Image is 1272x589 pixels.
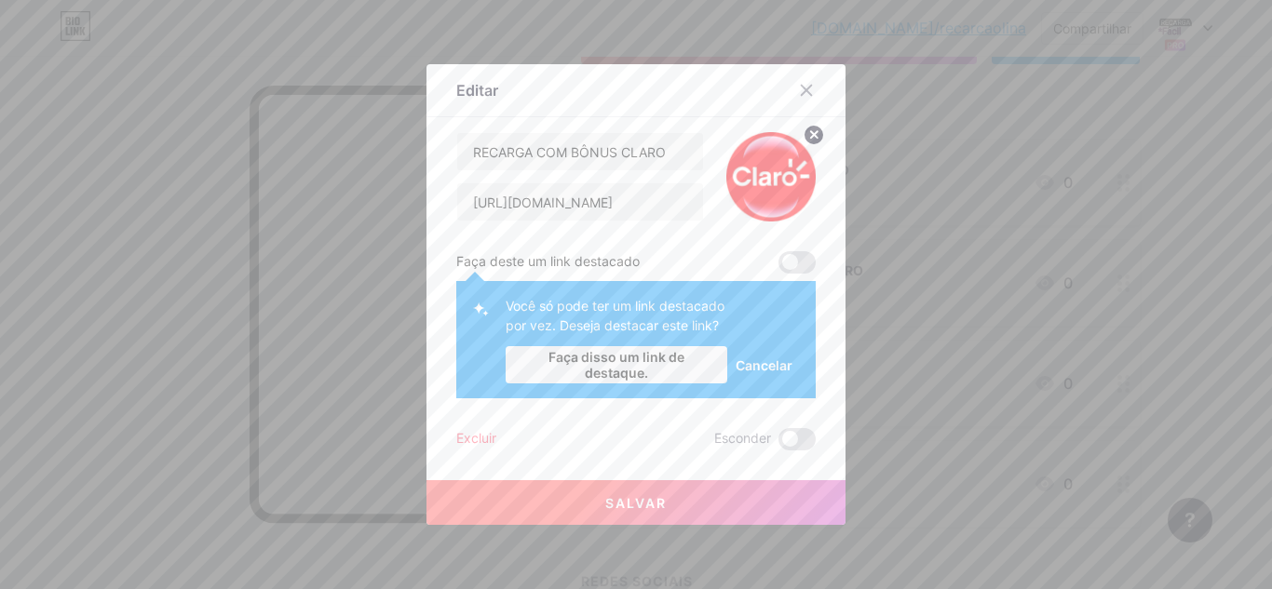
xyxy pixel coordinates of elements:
[736,357,792,373] font: Cancelar
[726,132,816,221] img: link_miniatura
[456,430,496,446] font: Excluir
[727,346,801,383] button: Cancelar
[457,183,703,221] input: URL
[457,133,703,170] input: Título
[506,298,724,333] font: Você só pode ter um link destacado por vez. Deseja destacar este link?
[426,480,846,525] button: Salvar
[605,495,667,511] font: Salvar
[714,430,771,446] font: Esconder
[548,349,684,381] font: Faça disso um link de destaque.
[456,253,640,269] font: Faça deste um link destacado
[506,346,727,383] button: Faça disso um link de destaque.
[456,81,498,100] font: Editar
